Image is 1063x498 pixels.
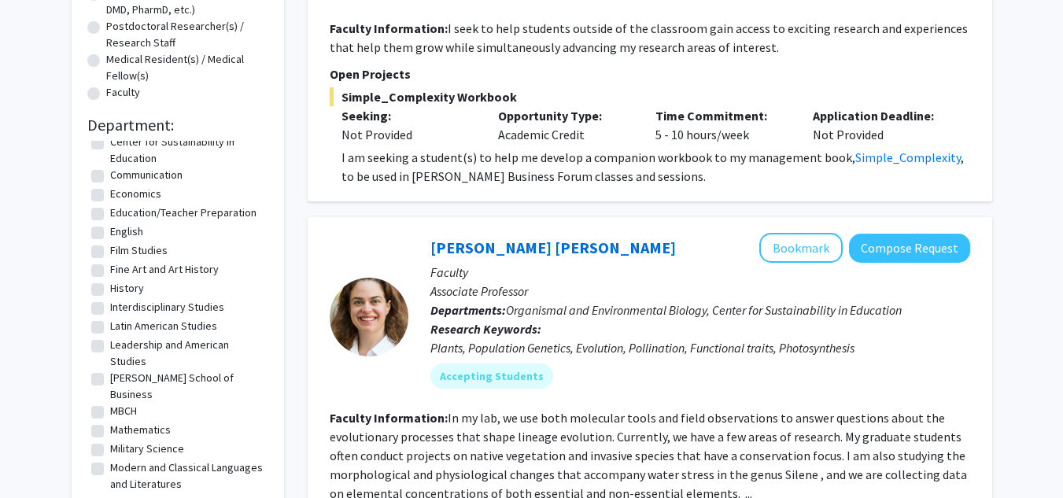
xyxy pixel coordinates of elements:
[430,263,970,282] p: Faculty
[87,116,268,135] h2: Department:
[110,223,143,240] label: English
[106,18,268,51] label: Postdoctoral Researcher(s) / Research Staff
[110,242,168,259] label: Film Studies
[813,106,947,125] p: Application Deadline:
[106,84,140,101] label: Faculty
[110,318,217,334] label: Latin American Studies
[330,20,968,55] fg-read-more: I seek to help students outside of the classroom gain access to exciting research and experiences...
[341,148,970,186] p: I am seeking a student(s) to help me develop a companion workbook to my management book, , to be ...
[110,441,184,457] label: Military Science
[110,422,171,438] label: Mathematics
[110,134,264,167] label: Center for Sustainability in Education
[801,106,958,144] div: Not Provided
[341,125,475,144] div: Not Provided
[110,167,183,183] label: Communication
[430,302,506,318] b: Departments:
[110,299,224,315] label: Interdisciplinary Studies
[498,106,632,125] p: Opportunity Type:
[330,65,970,83] p: Open Projects
[506,302,902,318] span: Organismal and Environmental Biology, Center for Sustainability in Education
[430,363,553,389] mat-chip: Accepting Students
[110,403,137,419] label: MBCH
[110,280,144,297] label: History
[12,427,67,486] iframe: Chat
[759,233,843,263] button: Add Janet Steven to Bookmarks
[110,337,264,370] label: Leadership and American Studies
[106,51,268,84] label: Medical Resident(s) / Medical Fellow(s)
[110,261,219,278] label: Fine Art and Art History
[855,149,961,165] a: Simple_Complexity
[330,87,970,106] span: Simple_Complexity Workbook
[486,106,644,144] div: Academic Credit
[330,410,448,426] b: Faculty Information:
[341,106,475,125] p: Seeking:
[849,234,970,263] button: Compose Request to Janet Steven
[110,370,264,403] label: [PERSON_NAME] School of Business
[330,20,448,36] b: Faculty Information:
[430,238,676,257] a: [PERSON_NAME] [PERSON_NAME]
[644,106,801,144] div: 5 - 10 hours/week
[655,106,789,125] p: Time Commitment:
[430,321,541,337] b: Research Keywords:
[430,338,970,357] div: Plants, Population Genetics, Evolution, Pollination, Functional traits, Photosynthesis
[430,282,970,301] p: Associate Professor
[110,459,264,492] label: Modern and Classical Languages and Literatures
[110,205,257,221] label: Education/Teacher Preparation
[110,186,161,202] label: Economics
